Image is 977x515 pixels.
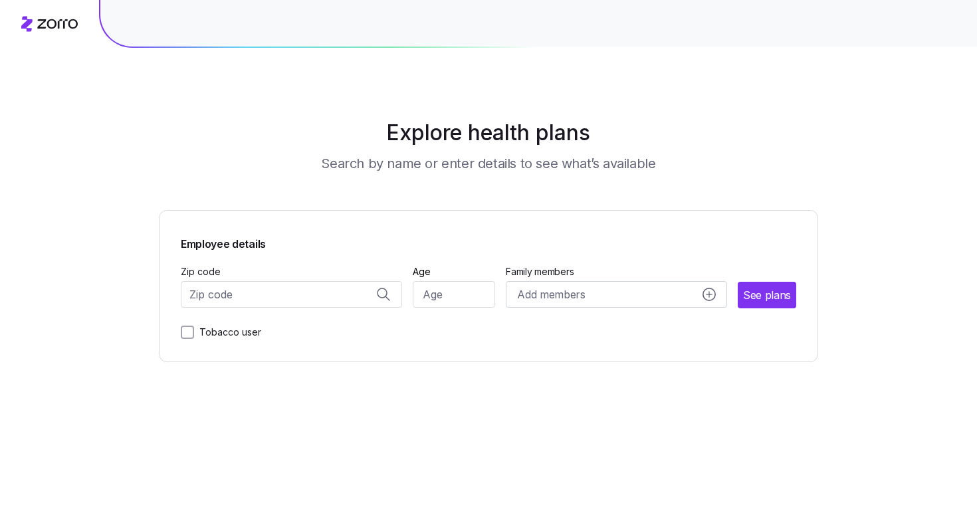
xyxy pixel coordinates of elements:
button: See plans [738,282,796,308]
label: Zip code [181,264,221,279]
label: Age [413,264,431,279]
svg: add icon [703,288,716,301]
span: Employee details [181,232,796,253]
span: Add members [517,286,585,303]
button: Add membersadd icon [506,281,727,308]
h3: Search by name or enter details to see what’s available [321,154,655,173]
label: Tobacco user [194,324,261,340]
span: See plans [743,287,791,304]
input: Age [413,281,496,308]
h1: Explore health plans [192,117,786,149]
input: Zip code [181,281,402,308]
span: Family members [506,265,727,278]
